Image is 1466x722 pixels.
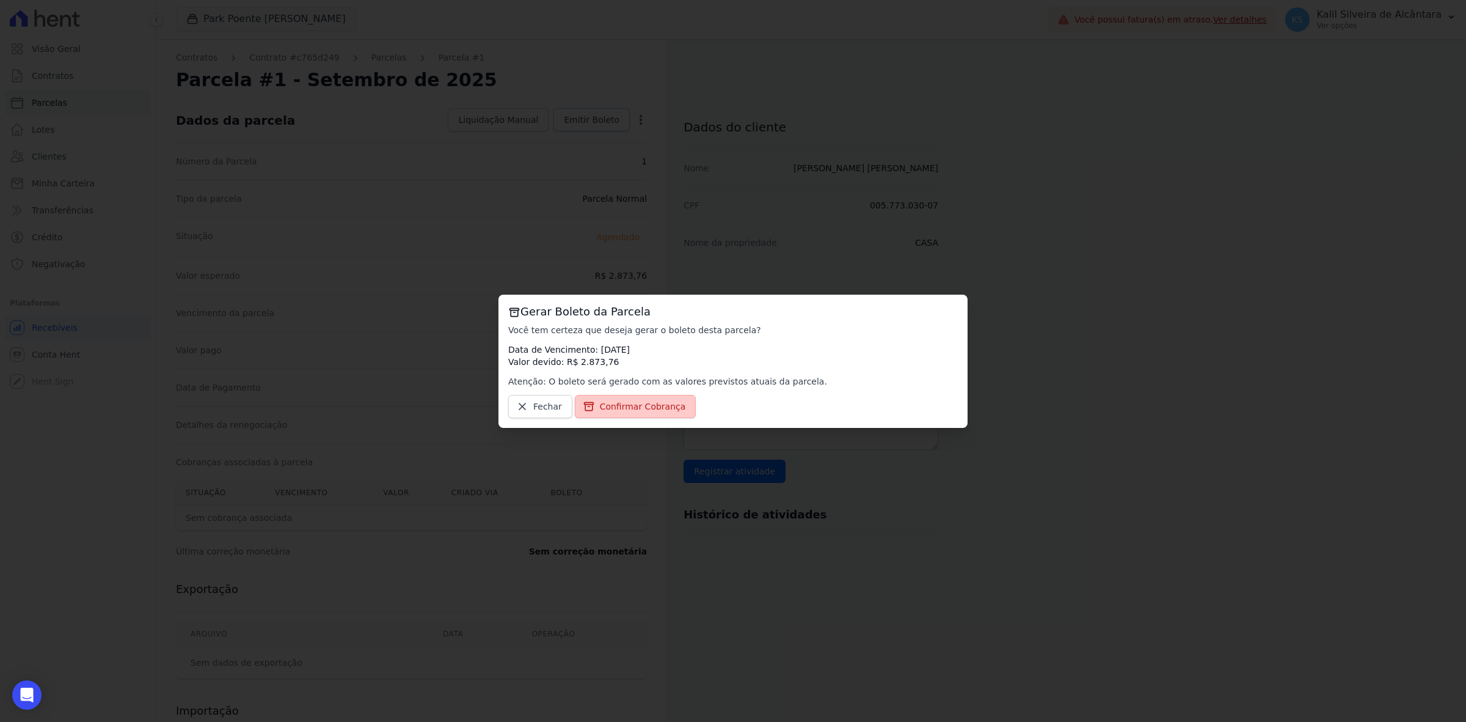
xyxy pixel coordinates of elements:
[12,680,42,710] div: Open Intercom Messenger
[533,400,562,413] span: Fechar
[508,304,958,319] h3: Gerar Boleto da Parcela
[508,324,958,336] p: Você tem certeza que deseja gerar o boleto desta parcela?
[575,395,696,418] a: Confirmar Cobrança
[508,375,958,388] p: Atenção: O boleto será gerado com as valores previstos atuais da parcela.
[508,344,958,368] p: Data de Vencimento: [DATE] Valor devido: R$ 2.873,76
[600,400,686,413] span: Confirmar Cobrança
[508,395,572,418] a: Fechar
